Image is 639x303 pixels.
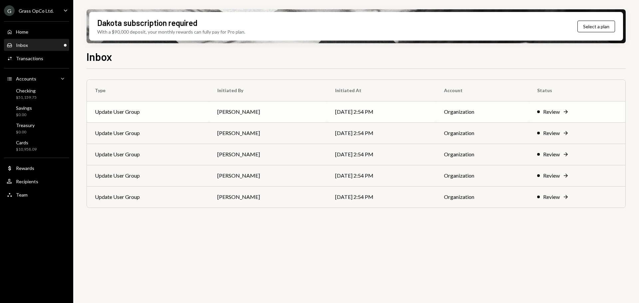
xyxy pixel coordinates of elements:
[4,138,69,154] a: Cards$10,958.09
[543,193,560,201] div: Review
[16,95,37,100] div: $51,159.75
[4,86,69,102] a: Checking$51,159.75
[436,122,529,144] td: Organization
[87,144,209,165] td: Update User Group
[327,144,436,165] td: [DATE] 2:54 PM
[327,80,436,101] th: Initiated At
[4,175,69,187] a: Recipients
[16,122,35,128] div: Treasury
[16,29,28,35] div: Home
[97,17,197,28] div: Dakota subscription required
[209,101,327,122] td: [PERSON_NAME]
[16,129,35,135] div: $0.00
[87,165,209,186] td: Update User Group
[16,140,37,145] div: Cards
[327,101,436,122] td: [DATE] 2:54 PM
[577,21,615,32] button: Select a plan
[543,129,560,137] div: Review
[97,28,245,35] div: With a $90,000 deposit, your monthly rewards can fully pay for Pro plan.
[4,73,69,84] a: Accounts
[16,42,28,48] div: Inbox
[543,108,560,116] div: Review
[87,122,209,144] td: Update User Group
[327,122,436,144] td: [DATE] 2:54 PM
[209,165,327,186] td: [PERSON_NAME]
[87,80,209,101] th: Type
[436,144,529,165] td: Organization
[327,186,436,208] td: [DATE] 2:54 PM
[16,179,38,184] div: Recipients
[87,186,209,208] td: Update User Group
[16,56,43,61] div: Transactions
[543,150,560,158] div: Review
[327,165,436,186] td: [DATE] 2:54 PM
[16,105,32,111] div: Savings
[4,39,69,51] a: Inbox
[209,186,327,208] td: [PERSON_NAME]
[543,172,560,180] div: Review
[16,76,36,81] div: Accounts
[4,162,69,174] a: Rewards
[16,112,32,118] div: $0.00
[4,52,69,64] a: Transactions
[4,103,69,119] a: Savings$0.00
[16,88,37,93] div: Checking
[87,50,112,63] h1: Inbox
[209,122,327,144] td: [PERSON_NAME]
[436,165,529,186] td: Organization
[436,101,529,122] td: Organization
[436,80,529,101] th: Account
[209,80,327,101] th: Initiated By
[4,26,69,38] a: Home
[16,192,28,198] div: Team
[529,80,625,101] th: Status
[209,144,327,165] td: [PERSON_NAME]
[436,186,529,208] td: Organization
[16,165,34,171] div: Rewards
[4,5,15,16] div: G
[4,120,69,136] a: Treasury$0.00
[19,8,54,14] div: Grass OpCo Ltd.
[4,189,69,201] a: Team
[87,101,209,122] td: Update User Group
[16,147,37,152] div: $10,958.09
